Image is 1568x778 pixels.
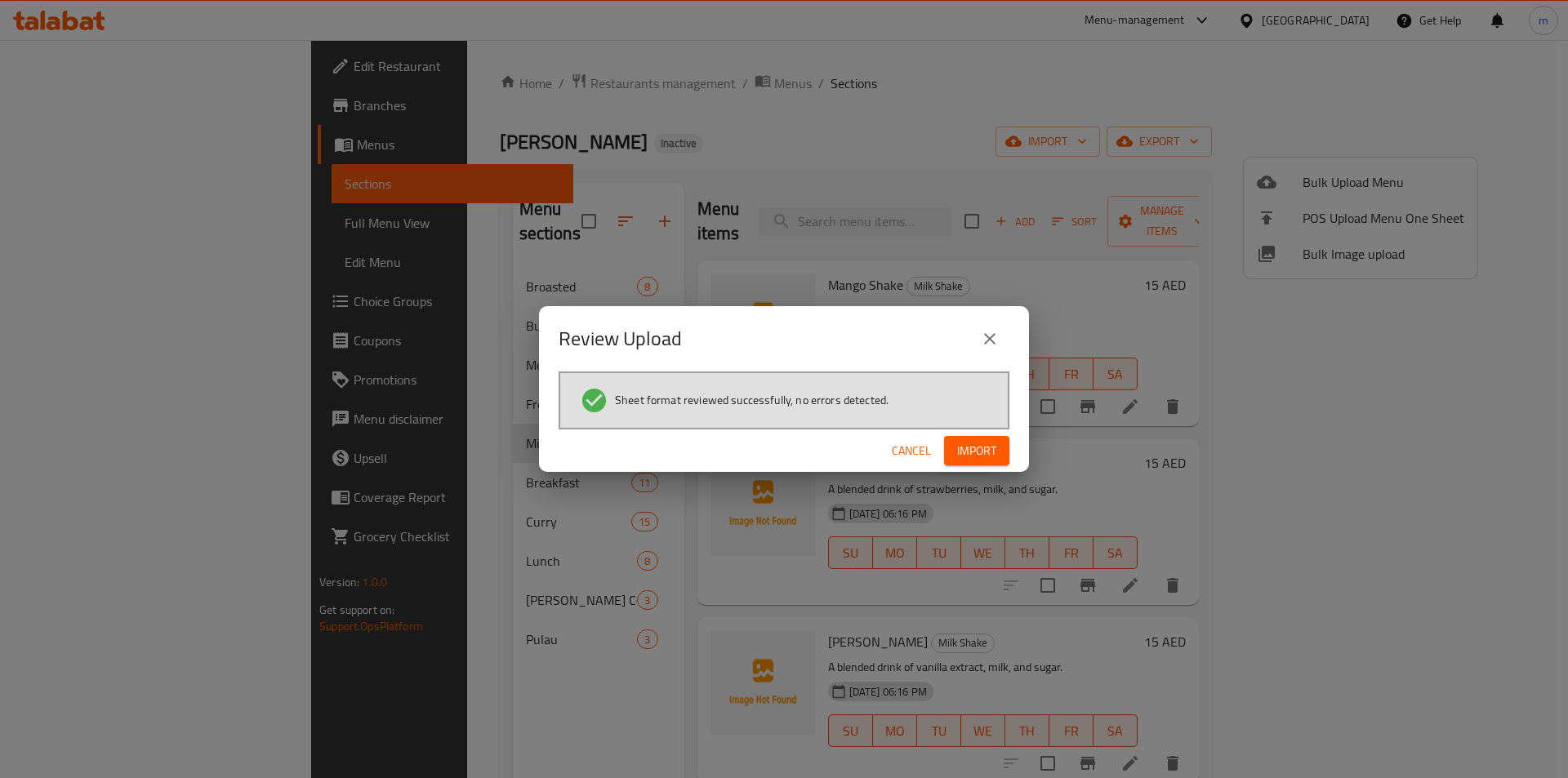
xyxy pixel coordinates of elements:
[957,441,996,461] span: Import
[892,441,931,461] span: Cancel
[615,392,889,408] span: Sheet format reviewed successfully, no errors detected.
[559,326,682,352] h2: Review Upload
[944,436,1009,466] button: Import
[885,436,938,466] button: Cancel
[970,319,1009,358] button: close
